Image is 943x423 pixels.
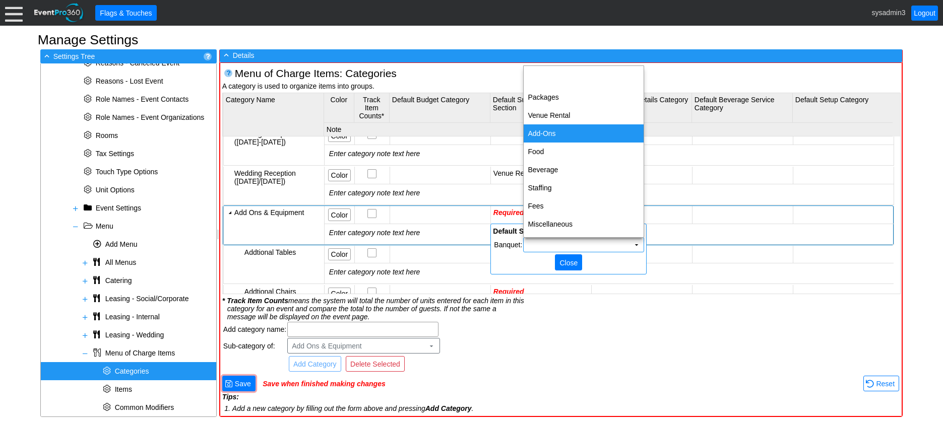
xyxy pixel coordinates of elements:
i: Enter category note text here [329,150,420,158]
span: Items [115,385,132,393]
span: All Menus [105,258,136,266]
span: Leasing - Wedding [105,331,164,339]
b: * Track Item Counts [222,297,288,305]
td: Venue Rental [490,167,591,184]
td: Packages [524,88,644,106]
span: Flags & Touches [98,8,154,18]
th: Default Summary of Charges Section [490,93,591,123]
td: Venue Rental [490,127,591,145]
th: Default Beverage Service Category [691,93,792,123]
div: Default Summary of Charges Section: [493,226,644,236]
span: Common Modifiers [115,403,174,411]
div: Menu: Click or 'Crtl+M' to toggle menu open/close [5,4,23,22]
li: Add a new category by filling out the form above and pressing . [232,403,901,414]
span: Role Names - Event Contacts [96,95,188,103]
div: Wedding Reception ([DATE]-[DATE]) [234,130,322,146]
th: Track Item Counts* [354,93,389,123]
span: Save when finished making changes [263,380,386,388]
td: Venue Rental [524,106,644,124]
span: Add Category [291,359,339,369]
span: Save [233,379,253,389]
i: Enter category note text here [329,189,420,197]
td: Staffing [524,179,644,197]
div: A category is used to organize items into groups. [222,82,901,90]
div: gems_admin_menuDetailCategoryEditor_5 [490,224,647,274]
th: Color [324,93,354,123]
span: Reasons - Lost Event [96,77,163,85]
i: Enter category note text here [329,229,420,237]
span: Leasing - Social/Corporate [105,295,189,303]
div: : Categories [235,67,888,80]
span: Menu of Charge Items [235,67,340,79]
span: Color [329,249,350,259]
span: Tax Settings [96,150,134,158]
div: means the system will total the number of units entered for each item in this category for an eve... [222,297,525,321]
td: Add-Ons [524,124,644,143]
span: Required [493,288,524,296]
i: Add Category [425,404,472,412]
td: Beverage [524,161,644,179]
span: Touch Type Options [96,168,158,176]
div: Wedding Reception ([DATE]/[DATE]) [234,169,322,185]
i: Enter category note text here [329,268,420,276]
span: Add Menu [105,240,138,248]
span: Reset [874,379,897,389]
span: Close [557,257,580,267]
span: Color [329,209,350,220]
td: Add category name: [223,322,286,337]
span: Color [329,210,350,220]
th: Category Name [223,93,324,136]
span: Details [233,51,255,59]
div: dijit_form_Select_5_menu [523,65,644,238]
span: Leasing - Internal [105,313,160,321]
span: Catering [105,276,132,285]
span: Delete Selected [348,359,402,369]
tr: &nbsp; [524,70,644,88]
span: Color [329,170,350,180]
span: Close [557,258,580,268]
span: Color [329,249,350,259]
span: Rooms [96,131,118,139]
span: Role Names - Event Organizations [96,113,205,121]
span: Tips: [222,393,239,401]
span: Menu of Charge Items [105,349,175,357]
td: Sub-category of: [223,338,286,354]
th: Note [324,122,893,136]
span: - [222,50,231,59]
span: Event Settings [96,204,141,212]
div: Add Ons & Equipment [234,208,322,217]
div: Addtional Chairs [244,288,322,296]
span: Categories [115,367,149,375]
span: sysadmin3 [872,8,906,16]
span: Add Ons & Equipment [290,340,435,351]
span: Settings Tree [53,52,95,60]
span: Reasons - Canceled Event [96,59,180,67]
span: Unit Options [96,186,135,194]
span: Color [329,288,350,299]
span: - [42,51,51,60]
td: Banquet: [494,237,522,252]
td: Food [524,143,644,161]
span: Required [493,208,524,217]
a: Logout [911,6,938,21]
span: Reset [866,378,897,389]
td: Fees [524,197,644,215]
div: Addtional Tables [244,248,322,256]
span: Add Ons & Equipment [290,341,426,351]
span: Color [329,131,350,141]
td: Miscellaneous [524,215,644,233]
span: Color [329,289,350,299]
th: Default Setup Category [792,93,893,123]
span: Save [225,378,253,389]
